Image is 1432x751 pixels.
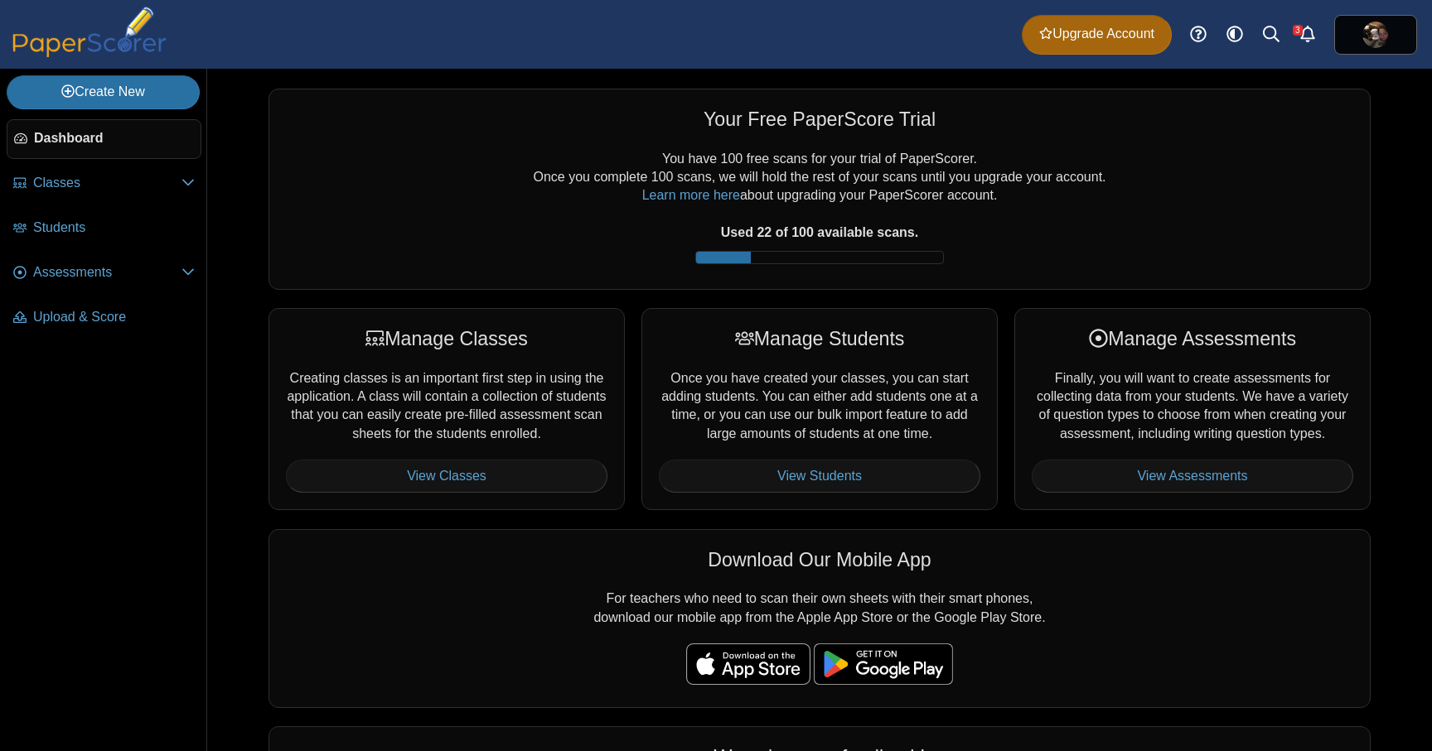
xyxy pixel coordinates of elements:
span: Students [33,219,195,237]
div: Once you have created your classes, you can start adding students. You can either add students on... [641,308,998,510]
span: Upgrade Account [1039,25,1154,43]
img: PaperScorer [7,7,172,57]
span: Upload & Score [33,308,195,326]
span: Dashboard [34,129,194,147]
a: Dashboard [7,119,201,159]
a: Upload & Score [7,298,201,338]
div: Manage Students [659,325,980,352]
a: Students [7,209,201,248]
a: View Students [659,460,980,493]
a: Upgrade Account [1022,15,1172,55]
div: Finally, you will want to create assessments for collecting data from your students. We have a va... [1014,308,1371,510]
a: Alerts [1289,17,1326,53]
a: View Classes [286,460,607,493]
b: Used 22 of 100 available scans. [721,225,918,239]
div: Manage Classes [286,325,607,352]
div: Manage Assessments [1032,325,1353,352]
a: Create New [7,75,200,108]
img: apple-store-badge.svg [686,643,810,685]
div: Creating classes is an important first step in using the application. A class will contain a coll... [268,308,625,510]
div: Download Our Mobile App [286,546,1353,573]
div: You have 100 free scans for your trial of PaperScorer. Once you complete 100 scans, we will hold ... [286,150,1353,272]
a: ps.jo0vLZGqkczVgVaR [1334,15,1417,55]
img: ps.jo0vLZGqkczVgVaR [1362,22,1389,48]
span: Alissa Packer [1362,22,1389,48]
a: View Assessments [1032,460,1353,493]
div: For teachers who need to scan their own sheets with their smart phones, download our mobile app f... [268,529,1371,708]
span: Assessments [33,263,181,282]
div: Your Free PaperScore Trial [286,106,1353,132]
a: PaperScorer [7,46,172,60]
img: google-play-badge.png [814,643,953,685]
a: Classes [7,164,201,204]
a: Learn more here [642,188,740,202]
a: Assessments [7,253,201,293]
span: Classes [33,174,181,192]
